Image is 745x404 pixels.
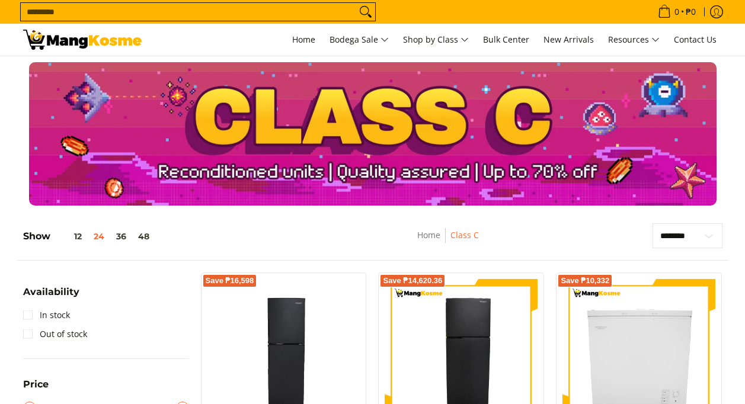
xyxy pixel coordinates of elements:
nav: Main Menu [154,24,722,56]
a: Class C [450,229,479,241]
span: 0 [673,8,681,16]
span: ₱0 [684,8,698,16]
span: Price [23,380,49,389]
span: Shop by Class [403,33,469,47]
span: • [654,5,699,18]
a: Shop by Class [397,24,475,56]
h5: Show [23,230,155,242]
span: Save ₱16,598 [206,277,254,284]
span: Home [292,34,315,45]
a: Out of stock [23,325,87,344]
nav: Breadcrumbs [344,228,552,255]
button: 24 [88,232,110,241]
span: Bulk Center [483,34,529,45]
a: Home [286,24,321,56]
span: Save ₱10,332 [561,277,609,284]
span: Availability [23,287,79,297]
a: Bodega Sale [324,24,395,56]
a: Bulk Center [477,24,535,56]
summary: Open [23,380,49,398]
a: In stock [23,306,70,325]
span: Save ₱14,620.36 [383,277,442,284]
button: 12 [50,232,88,241]
a: Home [417,229,440,241]
span: New Arrivals [543,34,594,45]
span: Bodega Sale [330,33,389,47]
a: Contact Us [668,24,722,56]
a: Resources [602,24,666,56]
button: Search [356,3,375,21]
span: Contact Us [674,34,717,45]
img: Class C Home &amp; Business Appliances: Up to 70% Off l Mang Kosme [23,30,142,50]
button: 48 [132,232,155,241]
button: 36 [110,232,132,241]
summary: Open [23,287,79,306]
span: Resources [608,33,660,47]
a: New Arrivals [538,24,600,56]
